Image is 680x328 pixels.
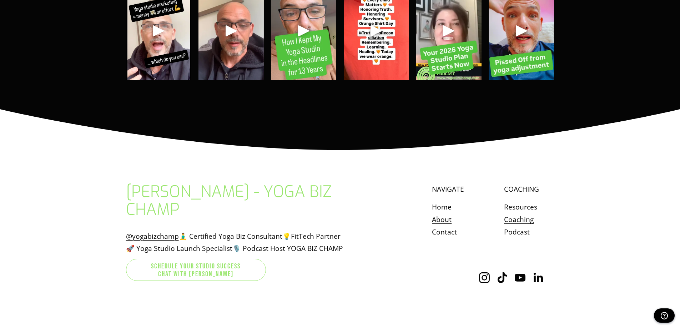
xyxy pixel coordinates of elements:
a: Schedule Your Studio Success chat with [PERSON_NAME] [126,259,266,281]
div: Play [440,22,457,39]
div: Play [223,22,240,39]
a: YouTube [514,272,526,283]
div: Play [150,22,167,39]
a: About [432,213,452,226]
a: @yogabizchamp [126,230,179,243]
p: NAVIGATE [432,183,500,196]
p: 🧘‍♂️ Certified Yoga Biz Consultant💡FitTech Partner 🚀 Yoga Studio Launch Specialist🎙️ Podcast Host... [126,230,356,255]
a: Resources [504,201,537,213]
a: Home [432,201,452,213]
a: Coaching [504,213,534,226]
h2: [PERSON_NAME] - Yoga Biz Champ [126,183,356,219]
iframe: chipbot-button-iframe [650,305,678,326]
a: Contact [432,226,457,238]
div: Play [295,22,312,39]
a: TikTok [497,272,508,283]
p: COACHING [504,183,554,196]
a: Podcast [504,226,530,238]
div: Play [513,22,530,39]
div: Play [368,22,385,39]
a: LinkedIn [532,272,544,283]
a: Instagram [479,272,490,283]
